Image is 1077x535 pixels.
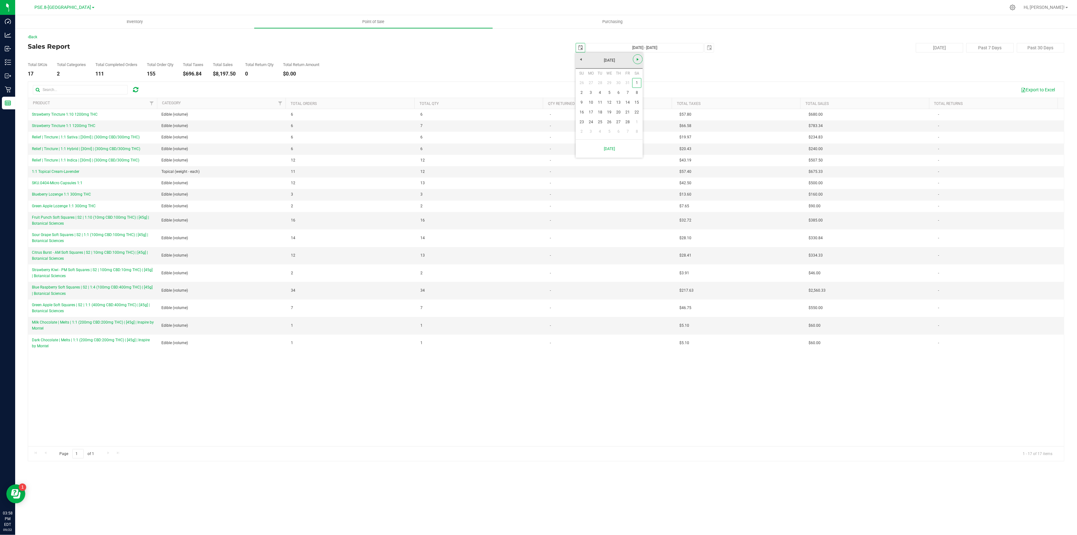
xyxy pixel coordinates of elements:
span: $5.10 [679,340,689,346]
span: Edible (volume) [161,112,188,118]
a: 4 [596,88,605,98]
a: 3 [587,127,596,137]
a: 3 [587,88,596,98]
a: [DATE] [575,56,643,65]
span: $19.97 [679,134,691,140]
span: PSE.8-[GEOGRAPHIC_DATA] [35,5,91,10]
a: 22 [632,107,641,117]
span: - [938,288,939,294]
a: Inventory [15,15,254,28]
span: Edible (volume) [161,288,188,294]
span: - [550,340,551,346]
span: 3 [291,192,293,198]
span: $217.63 [679,288,694,294]
span: Fruit Punch Soft Squares | S2 | 1:10 (10mg CBD:100mg THC) | [45g] | Botanical Sciences [32,215,149,226]
span: Strawberry Tincture 1:10 1200mg THC [32,112,98,117]
span: $234.83 [809,134,823,140]
span: 1:1 Topical Cream-Lavender [32,169,79,174]
a: Category [162,101,181,105]
span: - [550,123,551,129]
span: 13 [420,180,425,186]
span: $507.50 [809,157,823,163]
a: 26 [577,78,586,88]
span: Milk Chocolate | Melts | 1:1 (200mg CBD:200mg THC) | [45g] | Inspire by Montel [32,320,154,331]
span: $330.84 [809,235,823,241]
a: Total Sales [805,101,829,106]
span: - [938,180,939,186]
div: 155 [147,71,173,76]
span: 6 [291,146,293,152]
a: 5 [605,88,614,98]
span: Edible (volume) [161,270,188,276]
inline-svg: Inventory [5,59,11,65]
span: Edible (volume) [161,180,188,186]
span: $680.00 [809,112,823,118]
span: $5.10 [679,323,689,329]
span: - [550,270,551,276]
span: 3 [420,192,423,198]
div: $8,197.50 [213,71,236,76]
th: Monday [587,69,596,78]
span: 1 - 17 of 17 items [1018,449,1058,459]
span: $500.00 [809,180,823,186]
span: - [550,169,551,175]
a: 25 [596,117,605,127]
span: Blueberry Lozenge 1:1 300mg THC [32,192,91,197]
span: - [938,340,939,346]
span: Green Apple Soft Squares | S2 | 1:1 (400mg CBD:400mg THC) | [45g] | Botanical Sciences [32,303,150,313]
p: 09/22 [3,527,12,532]
span: 12 [420,169,425,175]
span: $240.00 [809,146,823,152]
span: Point of Sale [354,19,393,25]
a: 31 [623,78,632,88]
button: Export to Excel [1017,84,1059,95]
button: Past 7 Days [966,43,1014,52]
span: - [550,146,551,152]
span: - [550,157,551,163]
span: $60.00 [809,340,821,346]
a: 21 [623,107,632,117]
a: Total Orders [291,101,317,106]
span: $46.00 [809,270,821,276]
div: Total Completed Orders [95,63,137,67]
span: - [550,217,551,223]
span: 12 [420,157,425,163]
span: - [550,323,551,329]
span: - [938,146,939,152]
inline-svg: Dashboard [5,18,11,25]
a: 4 [596,127,605,137]
span: Edible (volume) [161,252,188,258]
a: 15 [632,98,641,107]
p: 03:58 PM EDT [3,510,12,527]
a: 6 [614,127,623,137]
div: Manage settings [1009,4,1017,10]
span: Edible (volume) [161,157,188,163]
span: Topical (weight - each) [161,169,200,175]
a: 11 [596,98,605,107]
a: 27 [614,117,623,127]
span: - [938,305,939,311]
a: 7 [623,88,632,98]
div: Total Categories [57,63,86,67]
span: Blue Raspberry Soft Squares | S2 | 1:4 (100mg CBD:400mg THC) | [45g] | Botanical Sciences [32,285,153,295]
inline-svg: Outbound [5,73,11,79]
span: - [938,112,939,118]
span: 34 [420,288,425,294]
div: Total Return Amount [283,63,319,67]
span: 1 [420,323,423,329]
a: 9 [577,98,586,107]
th: Friday [623,69,632,78]
span: - [938,270,939,276]
th: Saturday [632,69,641,78]
div: $0.00 [283,71,319,76]
span: $66.58 [679,123,691,129]
span: 6 [420,146,423,152]
a: Filter [275,98,286,109]
span: 1 [291,323,293,329]
span: 16 [420,217,425,223]
span: $550.00 [809,305,823,311]
span: - [938,134,939,140]
div: 111 [95,71,137,76]
button: Past 30 Days [1017,43,1064,52]
span: Edible (volume) [161,235,188,241]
